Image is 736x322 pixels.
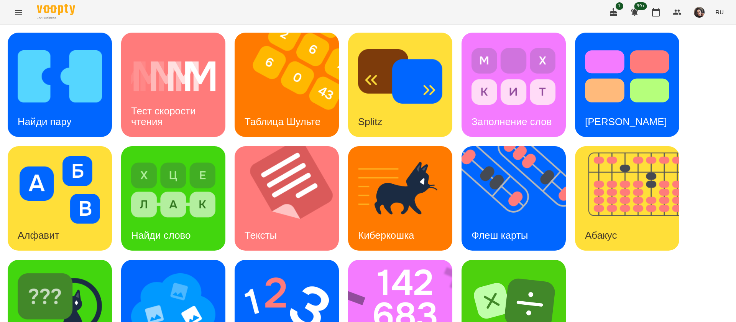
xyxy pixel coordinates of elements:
[8,33,112,137] a: Найди паруНайди пару
[235,146,339,251] a: ТекстыТексты
[131,43,215,110] img: Тест скорости чтения
[18,116,71,127] h3: Найди пару
[616,2,623,10] span: 1
[131,230,191,241] h3: Найди слово
[131,156,215,224] img: Найди слово
[9,3,28,21] button: Menu
[358,156,442,224] img: Киберкошка
[348,146,452,251] a: КиберкошкаКиберкошка
[694,7,705,18] img: 415cf204168fa55e927162f296ff3726.jpg
[245,230,277,241] h3: Тексты
[575,33,679,137] a: Тест Струпа[PERSON_NAME]
[585,116,667,127] h3: [PERSON_NAME]
[348,33,452,137] a: SplitzSplitz
[712,5,727,19] button: RU
[358,230,414,241] h3: Киберкошка
[18,156,102,224] img: Алфавит
[18,230,59,241] h3: Алфавит
[245,116,320,127] h3: Таблица Шульте
[18,43,102,110] img: Найди пару
[472,230,528,241] h3: Флеш карты
[358,116,383,127] h3: Splitz
[585,43,669,110] img: Тест Струпа
[462,146,575,251] img: Флеш карты
[472,116,552,127] h3: Заполнение слов
[235,146,348,251] img: Тексты
[8,146,112,251] a: АлфавитАлфавит
[462,33,566,137] a: Заполнение словЗаполнение слов
[121,33,225,137] a: Тест скорости чтенияТест скорости чтения
[37,16,75,21] span: For Business
[121,146,225,251] a: Найди словоНайди слово
[585,230,617,241] h3: Абакус
[634,2,647,10] span: 99+
[358,43,442,110] img: Splitz
[575,146,679,251] a: АбакусАбакус
[575,146,689,251] img: Абакус
[715,8,724,16] span: RU
[235,33,339,137] a: Таблица ШультеТаблица Шульте
[235,33,348,137] img: Таблица Шульте
[472,43,556,110] img: Заполнение слов
[462,146,566,251] a: Флеш картыФлеш карты
[37,4,75,15] img: Voopty Logo
[131,105,199,127] h3: Тест скорости чтения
